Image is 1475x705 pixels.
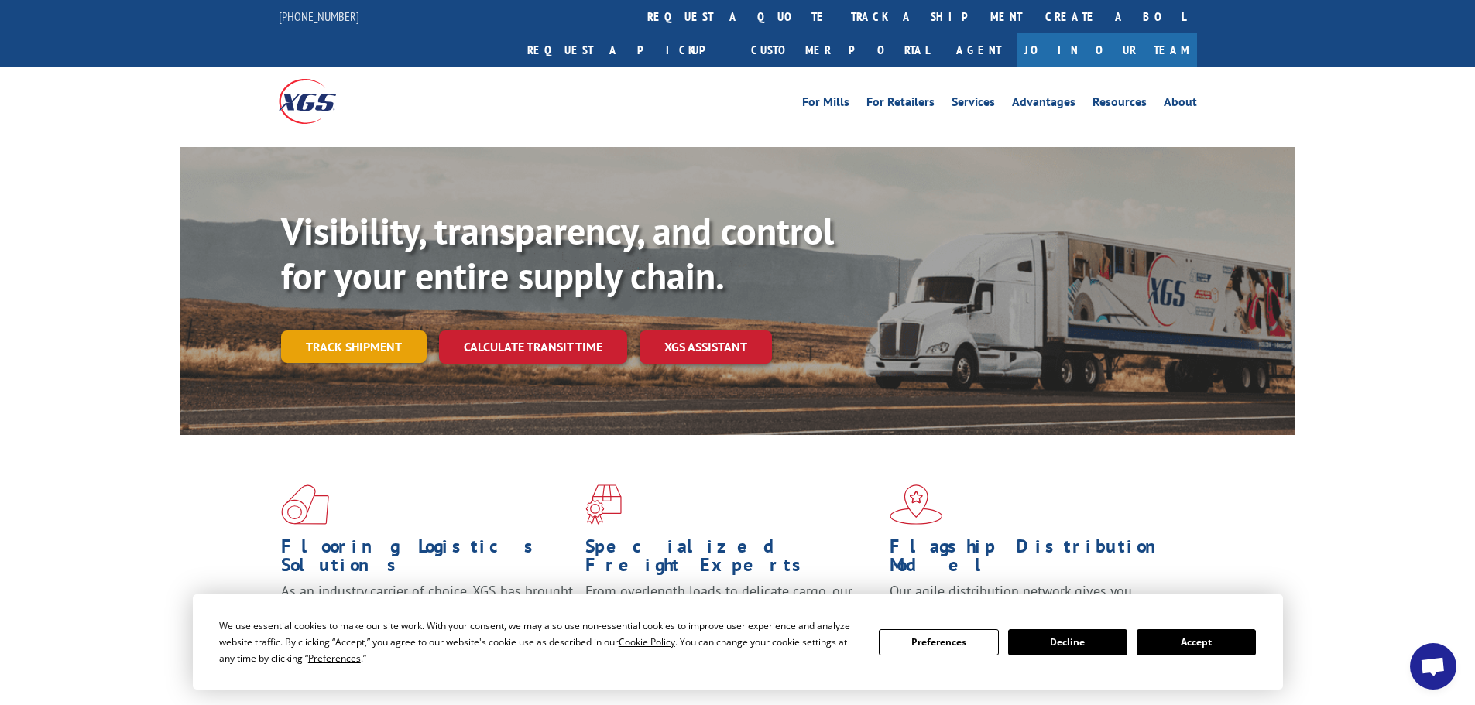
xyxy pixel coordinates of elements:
button: Accept [1137,629,1256,655]
div: Open chat [1410,643,1456,690]
a: For Retailers [866,96,935,113]
img: xgs-icon-flagship-distribution-model-red [890,484,943,525]
h1: Flagship Distribution Model [890,537,1182,582]
img: xgs-icon-focused-on-flooring-red [585,484,622,525]
a: Customer Portal [739,33,941,67]
span: Cookie Policy [619,635,675,649]
a: Request a pickup [516,33,739,67]
a: About [1164,96,1197,113]
a: Agent [941,33,1017,67]
h1: Specialized Freight Experts [585,537,878,582]
a: Resources [1093,96,1147,113]
span: Preferences [308,652,361,665]
a: Calculate transit time [439,330,627,364]
a: XGS ASSISTANT [640,330,772,364]
div: Cookie Consent Prompt [193,594,1283,690]
b: Visibility, transparency, and control for your entire supply chain. [281,207,834,299]
span: Our agile distribution network gives you nationwide inventory management on demand. [890,582,1175,618]
a: Join Our Team [1017,33,1197,67]
a: For Mills [802,96,849,113]
a: Services [952,96,995,113]
p: From overlength loads to delicate cargo, our experienced staff knows the best way to move your fr... [585,582,878,651]
a: Advantages [1012,96,1075,113]
h1: Flooring Logistics Solutions [281,537,574,582]
a: Track shipment [281,330,427,363]
span: As an industry carrier of choice, XGS has brought innovation and dedication to flooring logistics... [281,582,573,637]
div: We use essential cookies to make our site work. With your consent, we may also use non-essential ... [219,618,860,666]
button: Preferences [879,629,998,655]
a: [PHONE_NUMBER] [279,9,359,24]
button: Decline [1008,629,1127,655]
img: xgs-icon-total-supply-chain-intelligence-red [281,484,329,525]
